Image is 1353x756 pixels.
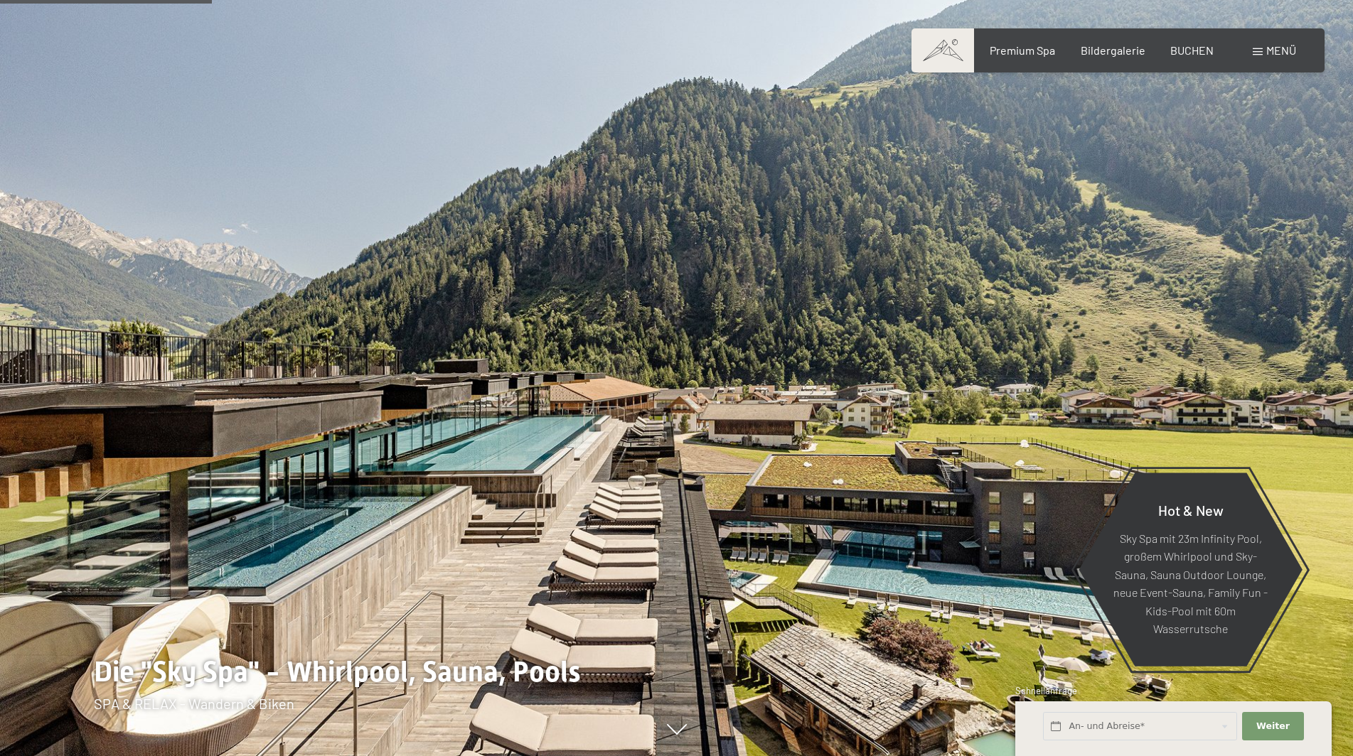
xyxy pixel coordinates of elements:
[1081,43,1145,57] a: Bildergalerie
[1078,472,1303,667] a: Hot & New Sky Spa mit 23m Infinity Pool, großem Whirlpool und Sky-Sauna, Sauna Outdoor Lounge, ne...
[1015,685,1077,696] span: Schnellanfrage
[1256,720,1290,733] span: Weiter
[990,43,1055,57] a: Premium Spa
[1170,43,1214,57] a: BUCHEN
[1158,501,1224,518] span: Hot & New
[1113,529,1268,638] p: Sky Spa mit 23m Infinity Pool, großem Whirlpool und Sky-Sauna, Sauna Outdoor Lounge, neue Event-S...
[1266,43,1296,57] span: Menü
[1242,712,1303,741] button: Weiter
